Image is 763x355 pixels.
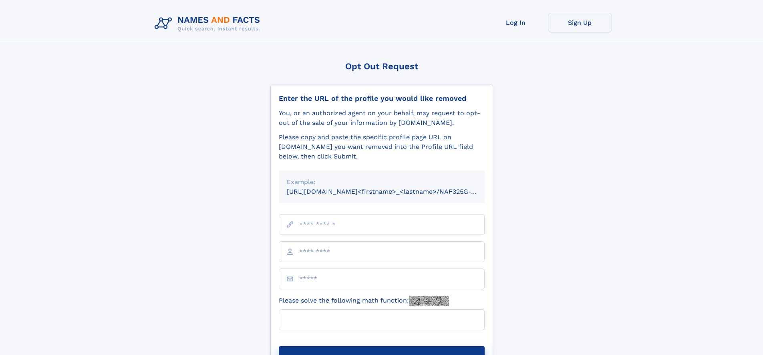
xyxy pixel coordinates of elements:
[279,296,449,306] label: Please solve the following math function:
[279,94,485,103] div: Enter the URL of the profile you would like removed
[287,177,477,187] div: Example:
[270,61,493,71] div: Opt Out Request
[279,132,485,161] div: Please copy and paste the specific profile page URL on [DOMAIN_NAME] you want removed into the Pr...
[287,188,500,195] small: [URL][DOMAIN_NAME]<firstname>_<lastname>/NAF325G-xxxxxxxx
[484,13,548,32] a: Log In
[548,13,612,32] a: Sign Up
[151,13,267,34] img: Logo Names and Facts
[279,108,485,128] div: You, or an authorized agent on your behalf, may request to opt-out of the sale of your informatio...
